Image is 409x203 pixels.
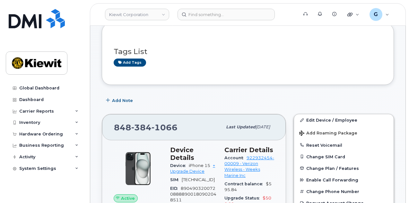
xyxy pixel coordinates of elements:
[182,177,215,182] span: [TECHNICAL_ID]
[294,174,394,186] button: Enable Call Forwarding
[381,175,404,198] iframe: Messenger Launcher
[119,149,157,188] img: iPhone_15_Black.png
[170,146,217,161] h3: Device Details
[365,8,394,21] div: Gabrielle.Chicoine
[114,48,382,56] h3: Tags List
[306,178,358,182] span: Enable Call Forwarding
[224,146,274,154] h3: Carrier Details
[294,151,394,162] button: Change SIM Card
[170,163,189,168] span: Device
[294,139,394,151] button: Reset Voicemail
[306,166,359,171] span: Change Plan / Features
[121,195,135,201] span: Active
[131,123,152,132] span: 384
[374,11,378,18] span: G
[294,126,394,139] button: Add Roaming Package
[294,114,394,126] a: Edit Device / Employee
[114,123,178,132] span: 848
[294,162,394,174] button: Change Plan / Features
[105,9,169,20] a: Kiewit Corporation
[152,123,178,132] span: 1066
[226,125,256,129] span: Last updated
[112,97,133,104] span: Add Note
[224,181,266,186] span: Contract balance
[224,155,247,160] span: Account
[224,155,274,178] a: 922932454-00009 - Verizon Wireless - Weeks Marine Inc
[294,186,394,197] button: Change Phone Number
[102,95,138,106] button: Add Note
[224,196,263,200] span: Upgrade Status
[170,186,216,203] span: 89049032007208888900180902048511
[189,163,210,168] span: iPhone 15
[178,9,275,20] input: Find something...
[114,59,146,67] a: Add tags
[170,177,182,182] span: SIM
[256,125,270,129] span: [DATE]
[343,8,364,21] div: Quicklinks
[299,131,357,137] span: Add Roaming Package
[170,186,181,191] span: EID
